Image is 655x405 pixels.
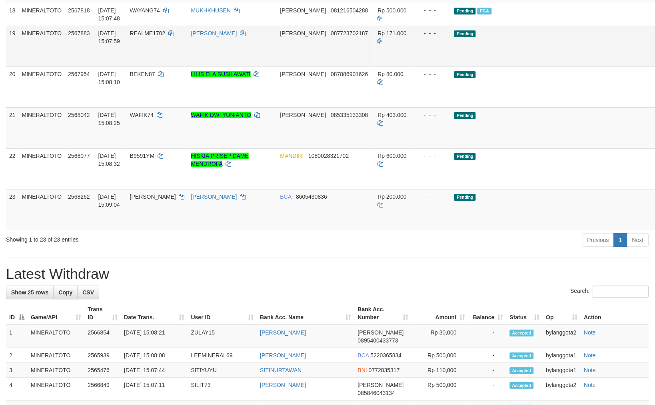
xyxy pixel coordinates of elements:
[260,382,306,388] a: [PERSON_NAME]
[28,378,85,401] td: MINERALTOTO
[121,348,188,363] td: [DATE] 15:08:08
[280,7,326,14] span: [PERSON_NAME]
[19,26,65,66] td: MINERALTOTO
[260,352,306,359] a: [PERSON_NAME]
[6,325,28,348] td: 1
[191,30,237,36] a: [PERSON_NAME]
[378,153,407,159] span: Rp 600.000
[378,193,407,200] span: Rp 200.000
[581,302,649,325] th: Action
[191,7,231,14] a: MUKHKHUSEN
[627,233,649,247] a: Next
[469,363,507,378] td: -
[11,289,48,296] span: Show 25 rows
[98,193,120,208] span: [DATE] 15:09:04
[592,286,649,298] input: Search:
[280,30,326,36] span: [PERSON_NAME]
[280,193,292,200] span: BCA
[280,153,304,159] span: MANDIRI
[28,325,85,348] td: MINERALTOTO
[68,153,90,159] span: 2568077
[19,107,65,148] td: MINERALTOTO
[331,30,368,36] span: Copy 087723702187 to clipboard
[308,153,349,159] span: Copy 1080028321702 to clipboard
[6,286,54,299] a: Show 25 rows
[280,112,326,118] span: [PERSON_NAME]
[191,153,249,167] a: HISKIA PRISEP DAME MENDROFA
[68,7,90,14] span: 2567818
[6,348,28,363] td: 2
[543,302,581,325] th: Op: activate to sort column ascending
[121,302,188,325] th: Date Trans.: activate to sort column ascending
[571,286,649,298] label: Search:
[614,233,627,247] a: 1
[418,29,448,37] div: - - -
[130,112,154,118] span: WAFIK74
[6,26,19,66] td: 19
[412,363,469,378] td: Rp 110,000
[28,363,85,378] td: MINERALTOTO
[355,302,412,325] th: Bank Acc. Number: activate to sort column ascending
[454,30,476,37] span: Pending
[6,189,19,230] td: 23
[6,302,28,325] th: ID: activate to sort column descending
[98,7,120,22] span: [DATE] 15:07:48
[543,348,581,363] td: bylanggota1
[418,6,448,14] div: - - -
[121,363,188,378] td: [DATE] 15:07:44
[6,363,28,378] td: 3
[188,348,257,363] td: LEEMINERAL69
[378,7,407,14] span: Rp 500.000
[121,378,188,401] td: [DATE] 15:07:11
[19,3,65,26] td: MINERALTOTO
[454,153,476,160] span: Pending
[371,352,402,359] span: Copy 5220365834 to clipboard
[98,71,120,85] span: [DATE] 15:08:10
[6,148,19,189] td: 22
[28,302,85,325] th: Game/API: activate to sort column ascending
[130,153,154,159] span: B9591YM
[68,30,90,36] span: 2567883
[257,302,355,325] th: Bank Acc. Name: activate to sort column ascending
[280,71,326,77] span: [PERSON_NAME]
[510,353,534,359] span: Accepted
[77,286,99,299] a: CSV
[469,378,507,401] td: -
[510,330,534,336] span: Accepted
[19,148,65,189] td: MINERALTOTO
[331,7,368,14] span: Copy 081216504288 to clipboard
[469,302,507,325] th: Balance: activate to sort column ascending
[418,193,448,201] div: - - -
[358,390,395,396] span: Copy 085846043134 to clipboard
[19,189,65,230] td: MINERALTOTO
[412,348,469,363] td: Rp 500,000
[543,378,581,401] td: bylanggota2
[84,302,121,325] th: Trans ID: activate to sort column ascending
[378,71,404,77] span: Rp 80.000
[84,363,121,378] td: 2565476
[84,325,121,348] td: 2566854
[477,8,491,14] span: Marked by bylanggota2
[68,112,90,118] span: 2568042
[6,107,19,148] td: 21
[358,337,398,344] span: Copy 0895400433773 to clipboard
[68,193,90,200] span: 2568262
[296,193,327,200] span: Copy 8605430836 to clipboard
[188,302,257,325] th: User ID: activate to sort column ascending
[454,112,476,119] span: Pending
[510,367,534,374] span: Accepted
[82,289,94,296] span: CSV
[454,8,476,14] span: Pending
[6,3,19,26] td: 18
[130,30,166,36] span: REALME1702
[543,325,581,348] td: bylanggota2
[130,193,176,200] span: [PERSON_NAME]
[369,367,400,373] span: Copy 0772835317 to clipboard
[19,66,65,107] td: MINERALTOTO
[191,193,237,200] a: [PERSON_NAME]
[418,111,448,119] div: - - -
[6,378,28,401] td: 4
[191,71,251,77] a: LILIS ELA SUSILAWATI
[418,152,448,160] div: - - -
[84,378,121,401] td: 2566849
